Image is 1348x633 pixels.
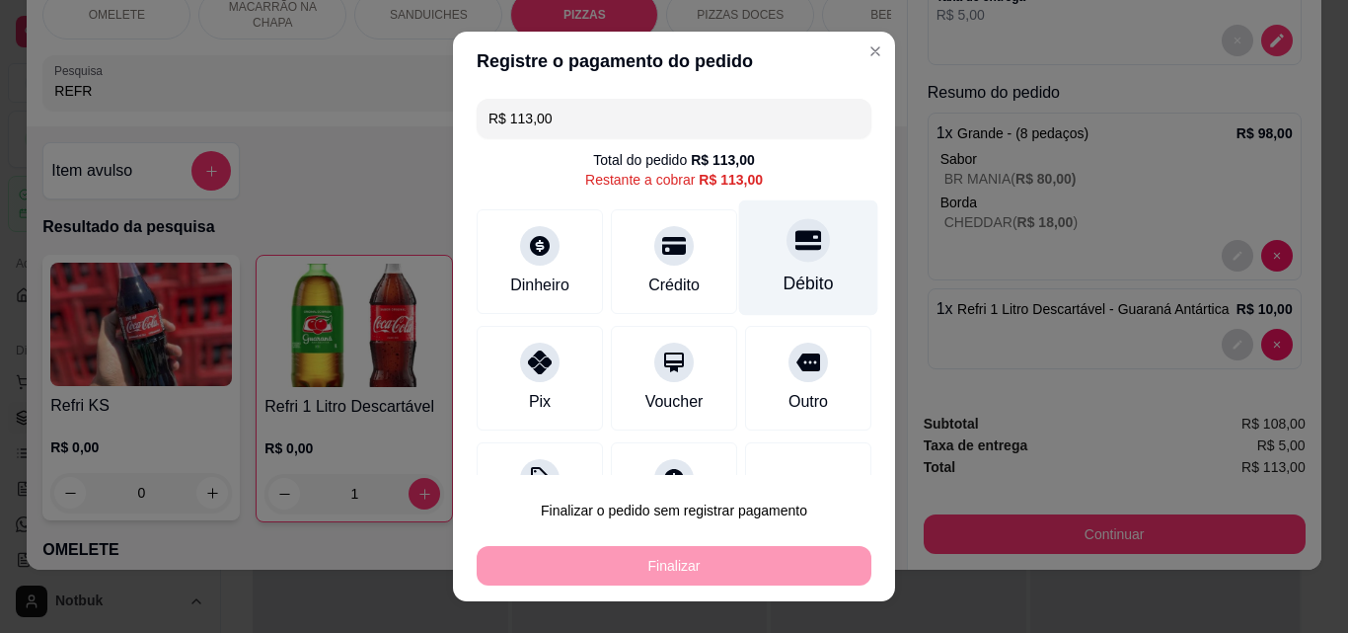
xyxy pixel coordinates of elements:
[784,271,834,296] div: Débito
[585,170,763,190] div: Restante a cobrar
[860,36,891,67] button: Close
[453,32,895,91] header: Registre o pagamento do pedido
[529,390,551,414] div: Pix
[648,274,700,297] div: Crédito
[477,491,871,530] button: Finalizar o pedido sem registrar pagamento
[510,274,569,297] div: Dinheiro
[593,150,755,170] div: Total do pedido
[488,99,860,138] input: Ex.: hambúrguer de cordeiro
[788,390,828,414] div: Outro
[699,170,763,190] div: R$ 113,00
[645,390,704,414] div: Voucher
[691,150,755,170] div: R$ 113,00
